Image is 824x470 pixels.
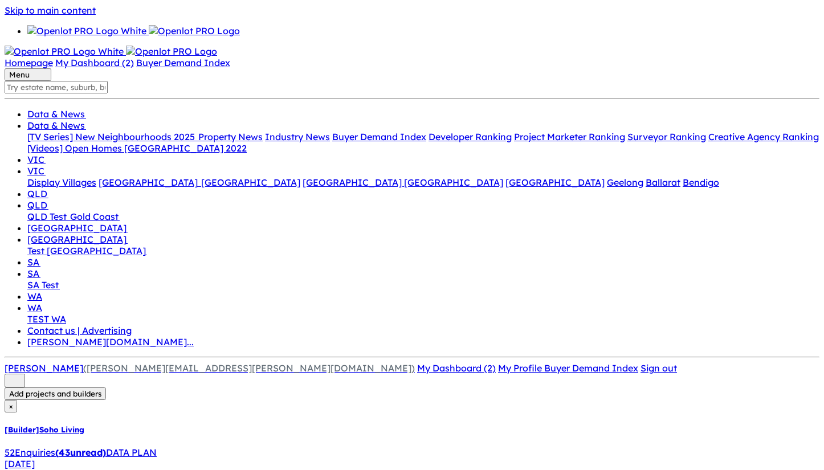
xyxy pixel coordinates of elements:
[27,154,46,165] a: VIC
[27,199,48,211] a: QLD
[5,362,415,374] a: [PERSON_NAME]([PERSON_NAME][EMAIL_ADDRESS][PERSON_NAME][DOMAIN_NAME])
[27,313,66,325] a: TEST WA
[9,70,30,79] span: Menu
[106,447,157,458] span: DATA PLAN
[9,375,21,384] img: sort.svg
[27,131,198,142] a: [TV Series] New Neighbourhoods 2025
[198,131,263,142] a: Property News
[5,57,53,68] a: Homepage
[27,234,128,245] a: [GEOGRAPHIC_DATA]
[646,177,680,188] a: Ballarat
[27,245,147,256] a: Test [GEOGRAPHIC_DATA]
[59,447,70,458] span: 43
[27,25,146,36] img: Openlot PRO Logo White
[5,46,124,57] img: Openlot PRO Logo White
[27,165,46,177] a: VIC
[55,447,106,458] strong: ( unread)
[514,131,625,142] a: Project Marketer Ranking
[5,400,17,412] button: Close
[27,336,194,348] a: [PERSON_NAME][DOMAIN_NAME]...
[70,211,120,222] a: Gold Coast
[708,131,819,142] a: Creative Agency Ranking
[5,447,819,458] div: 52 Enquir ies
[641,362,677,374] a: Sign out
[27,177,96,188] a: Display Villages
[27,302,42,313] a: WA
[27,256,40,268] a: SA
[27,108,86,120] a: Data & News
[5,81,108,93] input: Try estate name, suburb, builder or developer
[149,25,240,36] img: Openlot PRO Logo
[27,211,70,222] a: QLD Test
[265,131,330,142] a: Industry News
[126,46,217,57] img: Openlot PRO Logo
[5,5,96,16] a: Skip to main content
[201,177,300,188] a: [GEOGRAPHIC_DATA]
[27,291,42,302] a: WA
[429,131,512,142] a: Developer Ranking
[683,177,719,188] a: Bendigo
[27,142,247,154] a: [Videos] Open Homes [GEOGRAPHIC_DATA] 2022
[83,362,415,374] span: ([PERSON_NAME][EMAIL_ADDRESS][PERSON_NAME][DOMAIN_NAME])
[27,120,86,131] a: Data & News
[99,177,201,188] a: [GEOGRAPHIC_DATA]
[332,131,426,142] a: Buyer Demand Index
[607,177,643,188] a: Geelong
[27,325,132,336] a: Contact us | Advertising
[544,362,638,374] a: Buyer Demand Index
[5,425,819,434] h5: [Builder] Soho Living
[627,131,706,142] a: Surveyor Ranking
[27,188,48,199] a: QLD
[27,222,128,234] a: [GEOGRAPHIC_DATA]
[5,68,51,81] button: Toggle navigation
[5,387,106,400] button: Add projects and builders
[55,57,134,68] a: My Dashboard (2)
[303,177,503,188] a: [GEOGRAPHIC_DATA] [GEOGRAPHIC_DATA]
[5,425,819,469] a: [Builder]Soho Living52Enquiries(43unread)DATA PLAN[DATE]
[9,402,13,411] span: ×
[505,177,605,188] a: [GEOGRAPHIC_DATA]
[498,362,544,374] a: My Profile
[498,362,542,374] span: My Profile
[417,362,496,374] a: My Dashboard (2)
[27,268,40,279] a: SA
[136,57,230,68] a: Buyer Demand Index
[27,279,60,291] a: SA Test
[5,458,35,469] span: [DATE]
